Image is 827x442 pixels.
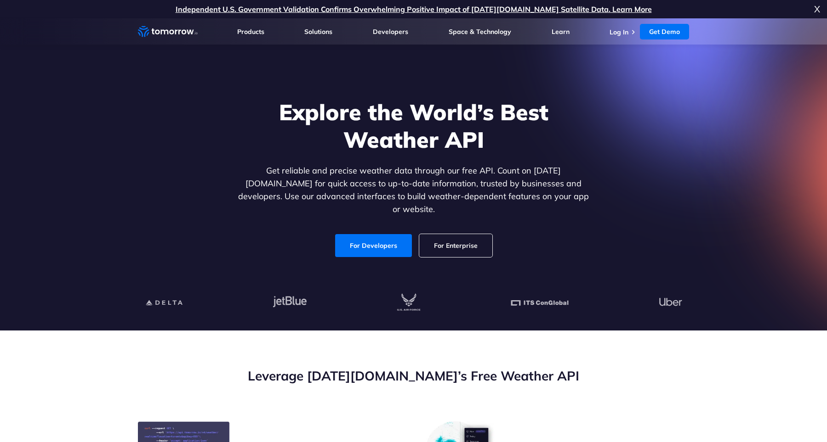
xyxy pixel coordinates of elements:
[304,28,332,36] a: Solutions
[449,28,511,36] a: Space & Technology
[640,24,689,39] a: Get Demo
[373,28,408,36] a: Developers
[419,234,492,257] a: For Enterprise
[236,164,591,216] p: Get reliable and precise weather data through our free API. Count on [DATE][DOMAIN_NAME] for quic...
[236,98,591,153] h1: Explore the World’s Best Weather API
[335,234,412,257] a: For Developers
[138,367,690,385] h2: Leverage [DATE][DOMAIN_NAME]’s Free Weather API
[552,28,570,36] a: Learn
[237,28,264,36] a: Products
[138,25,198,39] a: Home link
[176,5,652,14] a: Independent U.S. Government Validation Confirms Overwhelming Positive Impact of [DATE][DOMAIN_NAM...
[610,28,628,36] a: Log In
